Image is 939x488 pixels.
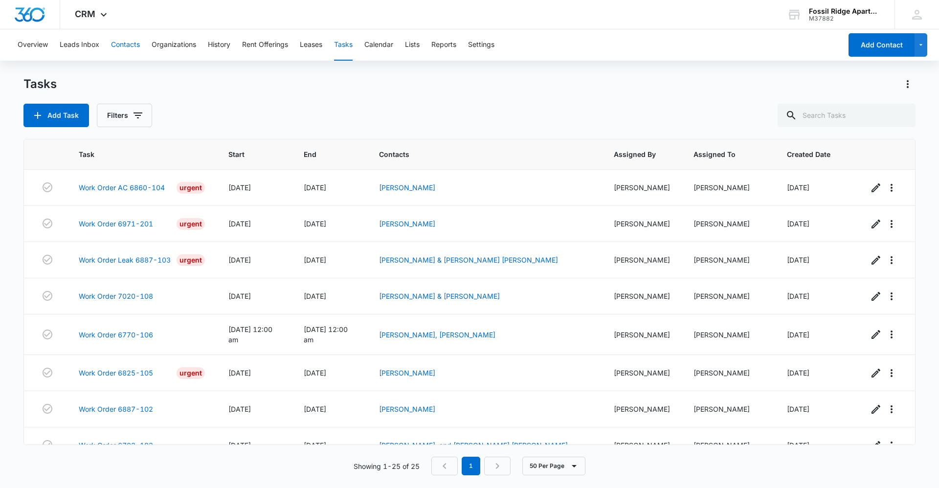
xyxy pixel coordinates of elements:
button: 50 Per Page [522,457,585,475]
button: History [208,29,230,61]
div: Urgent [177,182,205,194]
div: Urgent [177,367,205,379]
div: [PERSON_NAME] [693,368,763,378]
span: [DATE] [304,183,326,192]
div: [PERSON_NAME] [614,440,670,450]
h1: Tasks [23,77,57,91]
button: Add Task [23,104,89,127]
div: [PERSON_NAME] [693,182,763,193]
span: Contacts [379,149,576,159]
span: [DATE] [304,256,326,264]
input: Search Tasks [778,104,916,127]
button: Overview [18,29,48,61]
div: [PERSON_NAME] [693,330,763,340]
a: [PERSON_NAME] [379,183,435,192]
span: [DATE] [787,331,809,339]
button: Actions [900,76,916,92]
div: [PERSON_NAME] [693,255,763,265]
span: [DATE] [787,256,809,264]
a: Work Order 6887-102 [79,404,153,414]
button: Organizations [152,29,196,61]
p: Showing 1-25 of 25 [354,461,420,471]
div: account name [809,7,880,15]
a: [PERSON_NAME] [379,369,435,377]
div: [PERSON_NAME] [693,440,763,450]
div: [PERSON_NAME] [614,330,670,340]
em: 1 [462,457,480,475]
span: [DATE] [304,369,326,377]
a: Work Order AC 6860-104 [79,182,165,193]
a: [PERSON_NAME] [379,405,435,413]
span: [DATE] [787,292,809,300]
span: CRM [75,9,95,19]
span: Start [228,149,266,159]
a: [PERSON_NAME], [PERSON_NAME] [379,331,495,339]
a: Work Order 6825-105 [79,368,153,378]
span: [DATE] [787,441,809,449]
div: Urgent [177,218,205,230]
span: [DATE] [228,183,251,192]
div: [PERSON_NAME] [614,182,670,193]
span: [DATE] [228,405,251,413]
span: Task [79,149,191,159]
div: [PERSON_NAME] [693,219,763,229]
a: [PERSON_NAME] [379,220,435,228]
div: [PERSON_NAME] [614,368,670,378]
span: Created Date [787,149,830,159]
a: Work Order 6971-201 [79,219,153,229]
a: Work Order 6703-103 [79,440,153,450]
button: Rent Offerings [242,29,288,61]
button: Calendar [364,29,393,61]
span: [DATE] 12:00 am [228,325,272,344]
button: Leads Inbox [60,29,99,61]
button: Contacts [111,29,140,61]
button: Settings [468,29,494,61]
span: Assigned By [614,149,656,159]
span: [DATE] [228,256,251,264]
a: [PERSON_NAME] & [PERSON_NAME] [PERSON_NAME] [379,256,558,264]
span: [DATE] [228,292,251,300]
span: [DATE] [304,220,326,228]
a: Work Order Leak 6887-103 [79,255,171,265]
a: Work Order 6770-106 [79,330,153,340]
span: [DATE] [304,405,326,413]
div: [PERSON_NAME] [614,291,670,301]
a: Work Order 7020-108 [79,291,153,301]
span: [DATE] [304,292,326,300]
span: End [304,149,341,159]
span: [DATE] [787,405,809,413]
div: [PERSON_NAME] [693,404,763,414]
nav: Pagination [431,457,511,475]
span: Assigned To [693,149,749,159]
span: [DATE] 12:00 am [304,325,348,344]
span: [DATE] [228,369,251,377]
span: [DATE] [787,183,809,192]
div: [PERSON_NAME] [614,219,670,229]
span: [DATE] [787,369,809,377]
a: [PERSON_NAME], and [PERSON_NAME] [PERSON_NAME] [379,441,568,449]
div: [PERSON_NAME] [614,404,670,414]
span: [DATE] [228,220,251,228]
div: Urgent [177,254,205,266]
a: [PERSON_NAME] & [PERSON_NAME] [379,292,500,300]
button: Filters [97,104,152,127]
div: account id [809,15,880,22]
span: [DATE] [228,441,251,449]
div: [PERSON_NAME] [693,291,763,301]
button: Reports [431,29,456,61]
div: [PERSON_NAME] [614,255,670,265]
button: Add Contact [849,33,915,57]
span: [DATE] [787,220,809,228]
button: Leases [300,29,322,61]
button: Lists [405,29,420,61]
button: Tasks [334,29,353,61]
span: [DATE] [304,441,326,449]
